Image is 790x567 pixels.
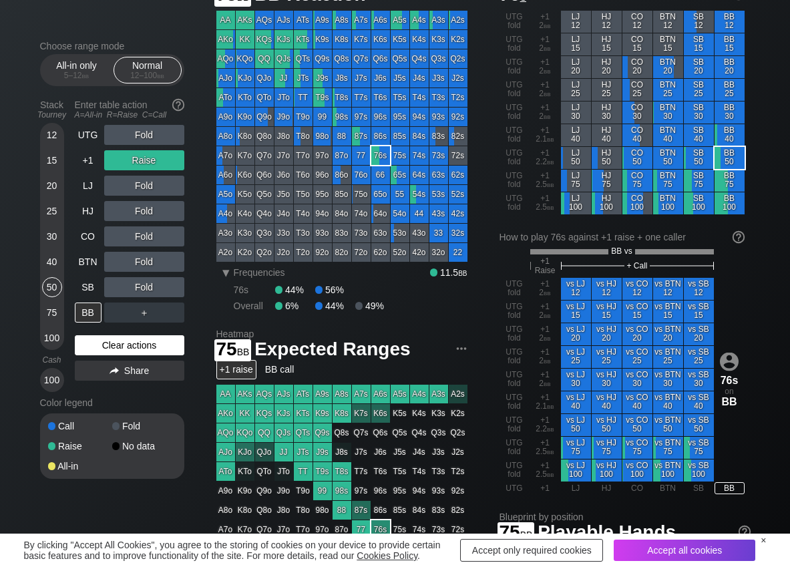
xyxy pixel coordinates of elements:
div: J8s [333,69,351,87]
div: 97o [313,146,332,165]
div: 30 [42,226,62,246]
div: CO 20 [622,56,652,78]
div: 50 [42,277,62,297]
div: 53o [391,224,409,242]
div: A3s [429,11,448,29]
div: A7o [216,146,235,165]
div: K5o [236,185,254,204]
div: KQs [255,30,274,49]
div: Q6s [371,49,390,68]
div: 100 [42,370,62,390]
div: UTG fold [500,124,530,146]
div: K6o [236,166,254,184]
div: CO 75 [622,170,652,192]
div: 62s [449,166,467,184]
div: BTN 100 [653,192,683,214]
div: T8o [294,127,313,146]
div: Accept all cookies [614,540,755,561]
div: 94o [313,204,332,223]
div: 87o [333,146,351,165]
div: BB 30 [715,102,745,124]
div: BB 50 [715,147,745,169]
div: Stack [35,94,69,125]
div: J4o [274,204,293,223]
div: 93s [429,108,448,126]
span: bb [547,180,554,189]
div: HJ 30 [592,102,622,124]
div: 99 [313,108,332,126]
div: LJ 15 [561,33,591,55]
div: 98s [333,108,351,126]
div: A9s [313,11,332,29]
div: LJ 30 [561,102,591,124]
div: A=All-in R=Raise C=Call [75,110,184,120]
div: JTs [294,69,313,87]
div: CO 100 [622,192,652,214]
div: 87s [352,127,371,146]
div: BTN 15 [653,33,683,55]
div: Fold [104,252,184,272]
div: T6s [371,88,390,107]
div: K4o [236,204,254,223]
div: K7o [236,146,254,165]
div: SB 12 [684,11,714,33]
img: help.32db89a4.svg [171,98,186,112]
div: 100 [42,328,62,348]
div: 63o [371,224,390,242]
span: BB vs [611,246,632,256]
div: AA [216,11,235,29]
div: How to play 76s against +1 raise + one caller [500,232,745,242]
div: T4o [294,204,313,223]
div: No data [112,441,176,451]
div: CO 15 [622,33,652,55]
div: CO [75,226,102,246]
div: Tourney [35,110,69,120]
div: Q4o [255,204,274,223]
div: +1 2 [530,102,560,124]
div: UTG fold [500,102,530,124]
div: KJs [274,30,293,49]
div: Q2o [255,243,274,262]
img: ellipsis.fd386fe8.svg [454,341,469,356]
div: QTs [294,49,313,68]
div: K3s [429,30,448,49]
div: T2s [449,88,467,107]
div: T3o [294,224,313,242]
div: 84o [333,204,351,223]
div: 82s [449,127,467,146]
div: LJ 25 [561,79,591,101]
div: HJ 12 [592,11,622,33]
div: T7o [294,146,313,165]
div: 43s [429,204,448,223]
div: A4o [216,204,235,223]
div: JJ [274,69,293,87]
div: BTN 12 [653,11,683,33]
div: 54o [391,204,409,223]
div: T2o [294,243,313,262]
div: K8o [236,127,254,146]
div: UTG fold [500,170,530,192]
div: 72s [449,146,467,165]
div: T8s [333,88,351,107]
div: 44 [410,204,429,223]
div: 52o [391,243,409,262]
div: J5o [274,185,293,204]
div: 73s [429,146,448,165]
div: 96o [313,166,332,184]
div: 84s [410,127,429,146]
div: J2s [449,69,467,87]
div: Q7s [352,49,371,68]
div: SB 100 [684,192,714,214]
div: 63s [429,166,448,184]
div: +1 2 [530,33,560,55]
div: Call [48,421,112,431]
div: 32s [449,224,467,242]
div: Fold [104,226,184,246]
div: Raise [48,441,112,451]
div: KJo [236,69,254,87]
div: Fold [104,201,184,221]
div: K5s [391,30,409,49]
div: SB 40 [684,124,714,146]
div: 64s [410,166,429,184]
img: help.32db89a4.svg [731,230,746,244]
